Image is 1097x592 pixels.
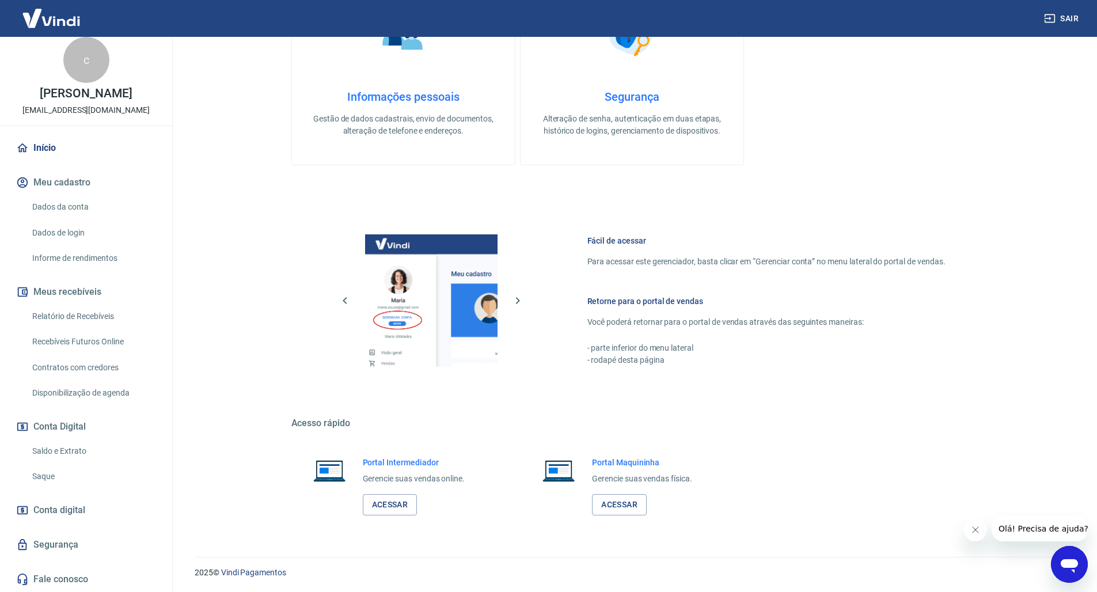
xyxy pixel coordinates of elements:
[587,295,946,307] h6: Retorne para o portal de vendas
[365,234,498,367] img: Imagem da dashboard mostrando o botão de gerenciar conta na sidebar no lado esquerdo
[587,342,946,354] p: - parte inferior do menu lateral
[14,498,158,523] a: Conta digital
[14,532,158,557] a: Segurança
[28,381,158,405] a: Disponibilização de agenda
[22,104,150,116] p: [EMAIL_ADDRESS][DOMAIN_NAME]
[534,457,583,484] img: Imagem de um notebook aberto
[14,567,158,592] a: Fale conosco
[592,457,692,468] h6: Portal Maquininha
[363,457,465,468] h6: Portal Intermediador
[592,473,692,485] p: Gerencie suas vendas física.
[28,356,158,380] a: Contratos com credores
[14,135,158,161] a: Início
[310,113,496,137] p: Gestão de dados cadastrais, envio de documentos, alteração de telefone e endereços.
[7,8,97,17] span: Olá! Precisa de ajuda?
[14,1,89,36] img: Vindi
[964,518,987,541] iframe: Fechar mensagem
[592,494,647,515] a: Acessar
[195,567,1069,579] p: 2025 ©
[14,414,158,439] button: Conta Digital
[363,494,417,515] a: Acessar
[40,88,132,100] p: [PERSON_NAME]
[28,465,158,488] a: Saque
[63,37,109,83] div: c
[587,235,946,246] h6: Fácil de acessar
[1051,546,1088,583] iframe: Botão para abrir a janela de mensagens
[221,568,286,577] a: Vindi Pagamentos
[28,195,158,219] a: Dados da conta
[28,246,158,270] a: Informe de rendimentos
[1042,8,1083,29] button: Sair
[305,457,354,484] img: Imagem de um notebook aberto
[310,90,496,104] h4: Informações pessoais
[28,305,158,328] a: Relatório de Recebíveis
[587,316,946,328] p: Você poderá retornar para o portal de vendas através das seguintes maneiras:
[291,418,973,429] h5: Acesso rápido
[587,354,946,366] p: - rodapé desta página
[14,279,158,305] button: Meus recebíveis
[28,330,158,354] a: Recebíveis Futuros Online
[33,502,85,518] span: Conta digital
[363,473,465,485] p: Gerencie suas vendas online.
[14,170,158,195] button: Meu cadastro
[28,439,158,463] a: Saldo e Extrato
[587,256,946,268] p: Para acessar este gerenciador, basta clicar em “Gerenciar conta” no menu lateral do portal de ven...
[539,90,725,104] h4: Segurança
[992,516,1088,541] iframe: Mensagem da empresa
[28,221,158,245] a: Dados de login
[539,113,725,137] p: Alteração de senha, autenticação em duas etapas, histórico de logins, gerenciamento de dispositivos.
